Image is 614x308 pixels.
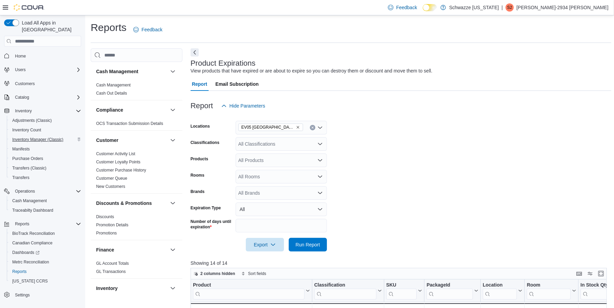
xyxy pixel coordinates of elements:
span: Traceabilty Dashboard [12,208,53,213]
input: Dark Mode [423,4,437,11]
span: Home [15,53,26,59]
button: Customers [1,79,84,88]
button: Inventory [169,284,177,292]
h3: Compliance [96,107,123,113]
a: Adjustments (Classic) [10,116,55,125]
div: Compliance [91,119,182,130]
button: Compliance [96,107,167,113]
span: Purchase Orders [12,156,43,161]
button: Open list of options [317,190,323,196]
span: OCS Transaction Submission Details [96,121,163,126]
span: Metrc Reconciliation [10,258,81,266]
label: Locations [191,124,210,129]
button: Discounts & Promotions [96,200,167,207]
a: Discounts [96,214,114,219]
span: Operations [12,187,81,195]
button: Traceabilty Dashboard [7,206,84,215]
div: PackageId [426,282,473,289]
a: GL Transactions [96,269,126,274]
p: Schwazze [US_STATE] [449,3,499,12]
div: View products that have expired or are about to expire so you can destroy them or discount and mo... [191,67,432,75]
span: Run Report [296,241,320,248]
div: SKU [386,282,417,289]
span: Inventory [12,107,81,115]
button: Cash Management [169,67,177,76]
a: Purchase Orders [10,155,46,163]
button: Inventory [96,285,167,292]
a: Feedback [131,23,165,36]
span: Washington CCRS [10,277,81,285]
span: Reports [12,269,27,274]
button: Compliance [169,106,177,114]
span: Operations [15,189,35,194]
label: Classifications [191,140,220,145]
a: Canadian Compliance [10,239,55,247]
label: Number of days until expiration [191,219,233,230]
div: Steven-2934 Fuentes [506,3,514,12]
label: Expiration Type [191,205,221,211]
a: Cash Out Details [96,91,127,96]
span: Inventory Manager (Classic) [12,137,63,142]
button: Inventory Count [7,125,84,135]
a: [US_STATE] CCRS [10,277,50,285]
button: Remove EV05 Uptown from selection in this group [296,125,300,129]
div: In Stock Qty [581,282,612,299]
button: Room [527,282,576,299]
span: Sort fields [248,271,266,276]
span: Cash Management [10,197,81,205]
span: Dashboards [10,248,81,257]
button: Open list of options [317,125,323,130]
p: | [501,3,503,12]
a: GL Account Totals [96,261,129,266]
div: Location [483,282,517,289]
button: [US_STATE] CCRS [7,276,84,286]
span: Report [192,77,207,91]
div: Room [527,282,570,289]
a: Customer Queue [96,176,127,181]
h3: Product Expirations [191,59,256,67]
a: Customer Loyalty Points [96,160,140,164]
button: Open list of options [317,141,323,147]
button: Home [1,51,84,61]
button: Cash Management [96,68,167,75]
button: Users [12,66,28,74]
span: Cash Management [12,198,47,204]
button: Finance [96,246,167,253]
button: Purchase Orders [7,154,84,163]
button: Sort fields [239,270,269,278]
div: Discounts & Promotions [91,213,182,240]
a: BioTrack Reconciliation [10,229,58,238]
button: Product [193,282,310,299]
span: BioTrack Reconciliation [10,229,81,238]
span: Manifests [10,145,81,153]
span: Export [250,238,280,252]
a: Reports [10,268,29,276]
span: Inventory Manager (Classic) [10,135,81,144]
span: Dashboards [12,250,40,255]
div: Finance [91,259,182,278]
span: BioTrack Reconciliation [12,231,55,236]
div: Location [483,282,517,299]
label: Brands [191,189,205,194]
span: Promotions [96,230,117,236]
span: Inventory Count [10,126,81,134]
div: Product [193,282,304,289]
a: Inventory Count [10,126,44,134]
button: Display options [586,270,594,278]
button: Users [1,65,84,75]
a: Customers [12,80,38,88]
a: Inventory Manager (Classic) [10,135,66,144]
button: Transfers (Classic) [7,163,84,173]
p: [PERSON_NAME]-2934 [PERSON_NAME] [516,3,609,12]
span: Traceabilty Dashboard [10,206,81,214]
span: EV05 [GEOGRAPHIC_DATA] [241,124,295,131]
button: Location [483,282,522,299]
div: In Stock Qty [581,282,612,289]
span: Home [12,51,81,60]
p: Showing 14 of 14 [191,260,611,266]
button: Customer [169,136,177,144]
button: Clear input [310,125,315,130]
span: Canadian Compliance [10,239,81,247]
span: Inventory Count [12,127,41,133]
